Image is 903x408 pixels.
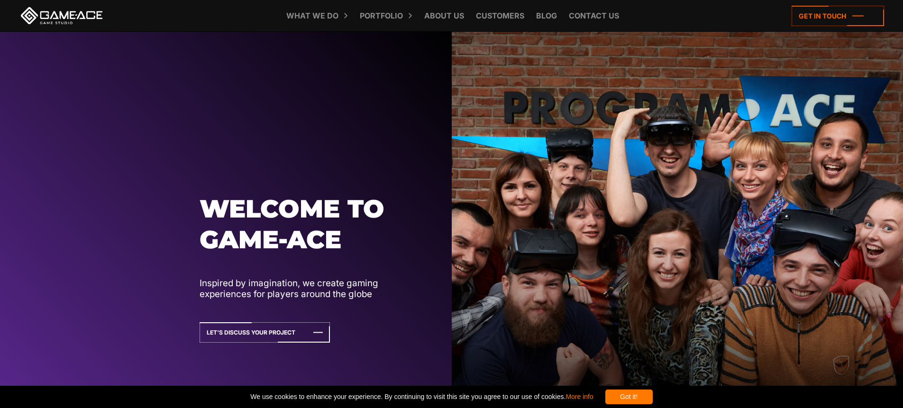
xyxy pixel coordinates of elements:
[200,322,330,343] a: Let's Discuss Your Project
[792,6,884,26] a: Get in touch
[200,278,424,300] p: Inspired by imagination, we create gaming experiences for players around the globe
[605,390,653,404] div: Got it!
[200,193,424,255] h1: Welcome to Game-ace
[250,390,593,404] span: We use cookies to enhance your experience. By continuing to visit this site you agree to our use ...
[566,393,593,400] a: More info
